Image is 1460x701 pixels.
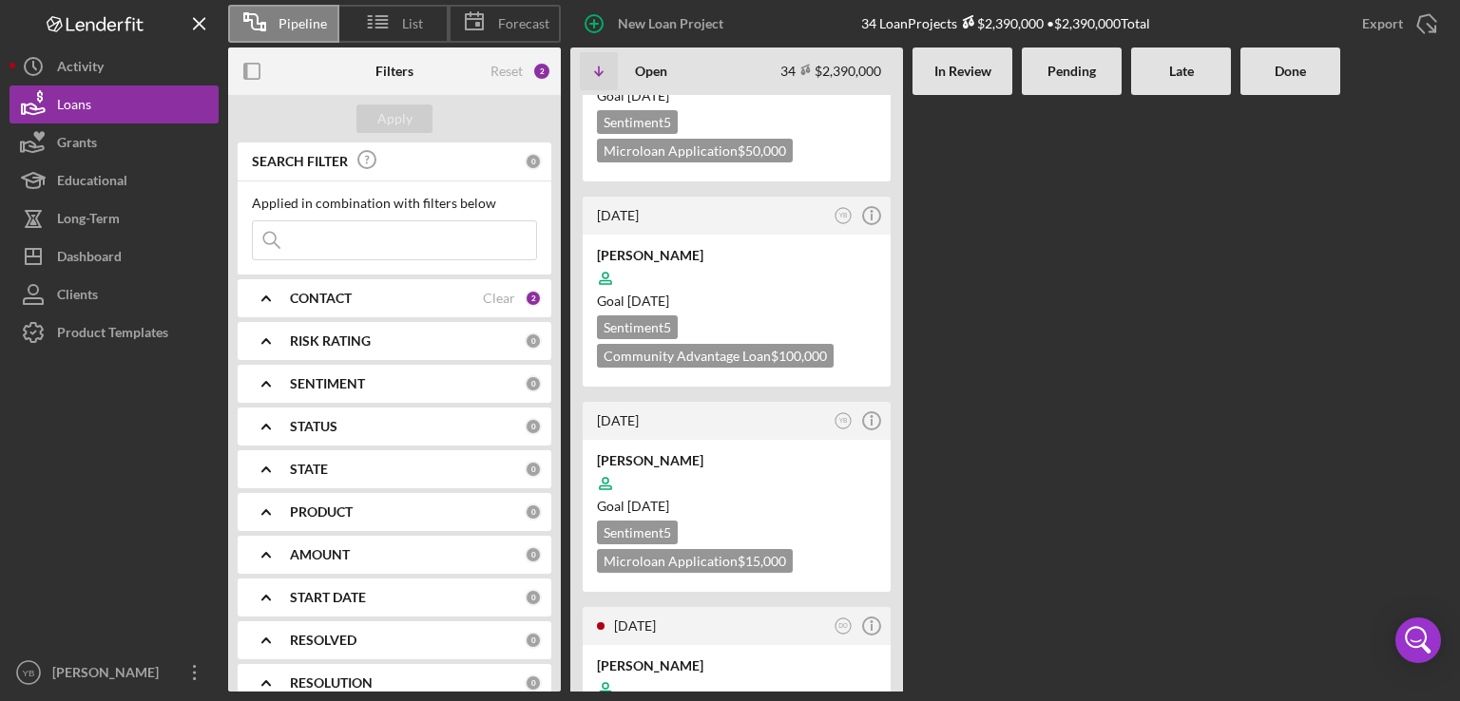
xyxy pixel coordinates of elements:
div: 34 $2,390,000 [780,63,881,79]
div: Reset [490,64,523,79]
div: Sentiment 5 [597,521,678,544]
button: Product Templates [10,313,219,351]
time: 2025-07-21 20:37 [597,207,639,223]
time: 09/20/2025 [627,498,669,514]
a: [DATE]YB[PERSON_NAME]Goal [DATE]Sentiment5Community Advantage Loan$100,000 [580,194,893,389]
b: Late [1169,64,1194,79]
b: Filters [375,64,413,79]
b: RESOLUTION [290,675,373,691]
time: 2025-07-21 14:31 [597,412,639,428]
button: Long-Term [10,199,219,237]
div: 34 Loan Projects • $2,390,000 Total [861,15,1150,31]
span: List [402,16,423,31]
span: Goal [597,87,669,104]
time: 09/04/2025 [627,293,669,309]
b: In Review [934,64,991,79]
div: 0 [525,546,542,563]
div: 0 [525,503,542,521]
button: YB [831,408,856,434]
div: 0 [525,153,542,170]
div: Community Advantage Loan $100,000 [597,344,834,368]
div: Microloan Application $50,000 [597,139,793,162]
button: YB[PERSON_NAME] [10,654,219,692]
span: Forecast [498,16,549,31]
b: SEARCH FILTER [252,154,348,169]
div: 0 [525,589,542,606]
button: Export [1343,5,1450,43]
div: Loans [57,85,91,128]
b: CONTACT [290,291,352,306]
div: Activity [57,47,104,90]
div: Educational [57,161,127,204]
div: 0 [525,375,542,392]
div: [PERSON_NAME] [48,654,171,696]
b: RISK RATING [290,333,371,349]
div: Dashboard [57,237,122,280]
b: AMOUNT [290,547,350,562]
a: [DATE]YB[PERSON_NAME]Goal [DATE]Sentiment5Microloan Application$15,000 [580,399,893,595]
b: Pending [1047,64,1096,79]
button: Clients [10,275,219,313]
time: 2025-07-16 18:27 [614,617,656,634]
div: Clients [57,275,98,318]
div: Sentiment 5 [597,315,678,339]
div: 0 [525,461,542,478]
text: YB [23,668,35,678]
div: Export [1362,5,1403,43]
b: RESOLVED [290,633,356,648]
button: Apply [356,104,432,133]
div: New Loan Project [618,5,723,43]
div: 2 [525,290,542,307]
div: Product Templates [57,313,168,356]
div: Open Intercom Messenger [1395,617,1441,663]
button: Loans [10,85,219,123]
button: Grants [10,123,219,161]
div: Sentiment 5 [597,110,678,134]
div: 0 [525,632,542,649]
b: STATUS [290,419,337,434]
div: [PERSON_NAME] [597,656,876,675]
button: YB [831,203,856,229]
div: Applied in combination with filters below [252,196,537,211]
text: YB [839,212,848,218]
b: PRODUCT [290,504,353,520]
b: Done [1275,64,1306,79]
button: New Loan Project [570,5,742,43]
div: 2 [532,62,551,81]
div: Grants [57,123,97,166]
time: 09/20/2025 [627,87,669,104]
div: 0 [525,418,542,435]
div: 0 [525,674,542,692]
span: Goal [597,498,669,514]
b: Open [635,64,667,79]
button: Activity [10,47,219,85]
div: [PERSON_NAME] [597,451,876,470]
div: [PERSON_NAME] [597,246,876,265]
div: Apply [377,104,413,133]
button: DO [831,614,856,639]
div: 0 [525,332,542,350]
b: SENTIMENT [290,376,365,391]
span: Pipeline [279,16,327,31]
text: YB [839,417,848,424]
div: Clear [483,291,515,306]
span: Goal [597,293,669,309]
b: START DATE [290,590,366,605]
b: STATE [290,462,328,477]
div: $2,390,000 [957,15,1044,31]
div: Long-Term [57,199,120,242]
button: Educational [10,161,219,199]
button: Dashboard [10,237,219,275]
text: DO [838,622,848,629]
div: Microloan Application $15,000 [597,549,793,573]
